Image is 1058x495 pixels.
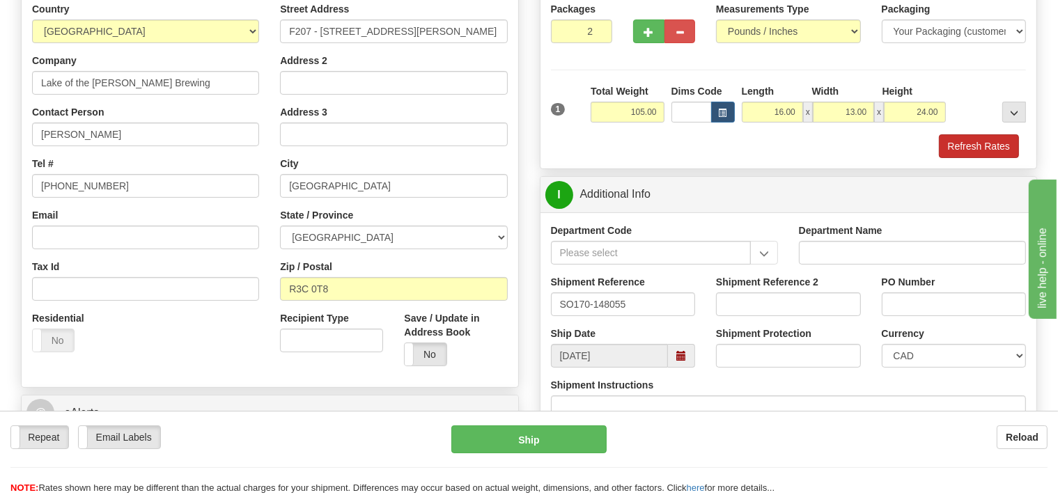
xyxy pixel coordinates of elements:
a: @ eAlerts [26,399,513,427]
label: Shipment Reference [551,275,645,289]
label: Country [32,2,70,16]
label: Address 3 [280,105,327,119]
label: Tax Id [32,260,59,274]
label: PO Number [882,275,935,289]
label: Department Code [551,223,632,237]
a: IAdditional Info [545,180,1032,209]
label: City [280,157,298,171]
label: Height [882,84,913,98]
label: Residential [32,311,84,325]
span: eAlerts [64,407,99,418]
label: Email Labels [79,426,160,448]
label: Total Weight [591,84,648,98]
span: @ [26,399,54,427]
label: Company [32,54,77,68]
label: Contact Person [32,105,104,119]
label: Email [32,208,58,222]
label: Shipment Instructions [551,378,654,392]
div: ... [1002,102,1026,123]
label: Width [812,84,839,98]
label: Address 2 [280,54,327,68]
label: Packaging [882,2,931,16]
label: Length [742,84,775,98]
label: Department Name [799,223,882,237]
b: Reload [1006,432,1038,443]
label: Street Address [280,2,349,16]
label: No [405,343,446,366]
button: Refresh Rates [939,134,1019,158]
label: State / Province [280,208,353,222]
label: Repeat [11,426,68,448]
iframe: chat widget [1026,176,1057,318]
input: Please select [551,241,751,265]
label: No [33,329,74,352]
label: Shipment Reference 2 [716,275,818,289]
input: Enter a location [280,19,507,43]
label: Measurements Type [716,2,809,16]
label: Dims Code [671,84,722,98]
span: I [545,181,573,209]
span: x [803,102,813,123]
button: Ship [451,425,607,453]
label: Save / Update in Address Book [404,311,507,339]
label: Packages [551,2,596,16]
label: Zip / Postal [280,260,332,274]
label: Ship Date [551,327,596,340]
div: live help - online [10,8,129,25]
a: here [687,482,705,493]
label: Tel # [32,157,54,171]
span: 1 [551,103,566,116]
label: Currency [882,327,924,340]
span: NOTE: [10,482,38,493]
label: Recipient Type [280,311,349,325]
button: Reload [997,425,1048,449]
label: Shipment Protection [716,327,811,340]
span: x [874,102,884,123]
